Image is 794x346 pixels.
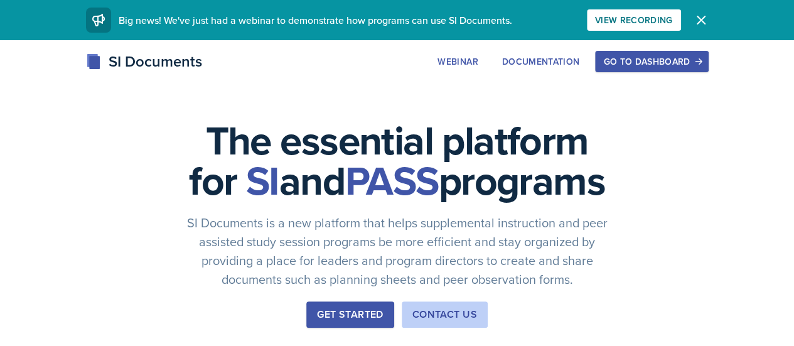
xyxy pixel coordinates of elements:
[402,301,488,328] button: Contact Us
[595,51,708,72] button: Go to Dashboard
[317,307,383,322] div: Get Started
[437,57,478,67] div: Webinar
[306,301,394,328] button: Get Started
[502,57,580,67] div: Documentation
[429,51,486,72] button: Webinar
[587,9,681,31] button: View Recording
[119,13,512,27] span: Big news! We've just had a webinar to demonstrate how programs can use SI Documents.
[603,57,700,67] div: Go to Dashboard
[494,51,588,72] button: Documentation
[595,15,673,25] div: View Recording
[86,50,202,73] div: SI Documents
[412,307,477,322] div: Contact Us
